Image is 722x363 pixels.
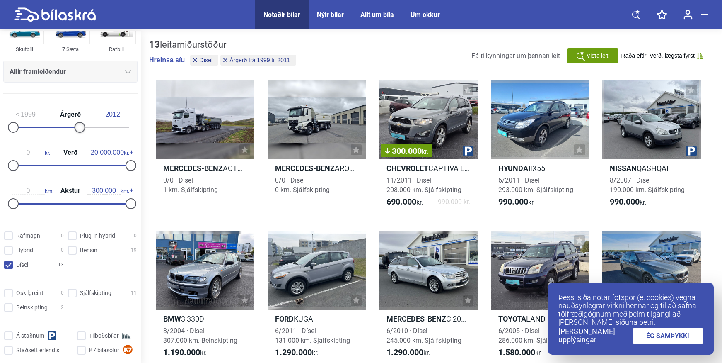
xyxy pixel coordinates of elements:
[610,176,685,194] span: 8/2007 · Dísel 190.000 km. Sjálfskipting
[268,163,366,173] h2: AROCS 4051
[5,44,44,54] div: Skutbíll
[498,348,542,358] span: kr.
[268,80,366,214] a: Mercedes-BenzAROCS 40510/0 · Dísel0 km. Sjálfskipting
[386,348,430,358] span: kr.
[275,176,330,194] span: 0/0 · Dísel 0 km. Sjálfskipting
[12,187,53,195] span: km.
[275,327,350,344] span: 6/2011 · Dísel 131.000 km. Sjálfskipting
[471,52,560,60] span: Fá tilkynningar um þennan leit
[275,348,319,358] span: kr.
[498,347,535,357] b: 1.580.000
[58,261,64,269] span: 13
[558,293,703,326] p: Þessi síða notar fótspor (e. cookies) vegna nauðsynlegrar virkni hennar og til að safna tölfræðig...
[61,246,64,255] span: 0
[163,327,237,344] span: 3/2004 · Dísel 307.000 km. Beinskipting
[190,55,218,66] button: Dísel
[498,314,526,323] b: Toyota
[683,10,693,20] img: user-login.svg
[558,327,633,344] a: [PERSON_NAME] upplýsingar
[491,163,589,173] h2: IX55
[16,303,48,312] span: Beinskipting
[610,164,637,173] b: Nissan
[491,314,589,324] h2: LAND CRUISER 120
[602,163,701,173] h2: QASHQAI
[275,164,335,173] b: Mercedes-Benz
[51,44,90,54] div: 7 Sæta
[422,148,428,156] span: kr.
[163,314,181,323] b: BMW
[149,56,185,64] button: Hreinsa síu
[498,164,530,173] b: Hyundai
[156,314,254,324] h2: 3 330D
[131,246,137,255] span: 19
[317,11,344,19] a: Nýir bílar
[498,197,528,207] b: 990.000
[61,149,80,156] span: Verð
[163,176,218,194] span: 0/0 · Dísel 1 km. Sjálfskipting
[498,176,573,194] span: 6/2011 · Dísel 293.000 km. Sjálfskipting
[80,289,111,297] span: Sjálfskipting
[16,289,43,297] span: Óskilgreint
[268,314,366,324] h2: KUGA
[386,176,461,194] span: 11/2011 · Dísel 208.000 km. Sjálfskipting
[12,149,50,156] span: kr.
[587,51,609,60] span: Vista leit
[89,346,119,355] span: K7 bílasölur
[149,39,160,50] b: 13
[275,347,312,357] b: 1.290.000
[633,328,704,344] a: ÉG SAMÞYKKI
[360,11,394,19] a: Allt um bíla
[602,80,701,214] a: NissanQASHQAI8/2007 · Dísel190.000 km. Sjálfskipting990.000kr.
[91,149,129,156] span: kr.
[220,55,296,66] button: Árgerð frá 1999 til 2011
[134,231,137,240] span: 0
[163,347,200,357] b: 1.190.000
[199,57,212,63] span: Dísel
[58,188,82,194] span: Akstur
[16,331,44,340] span: Á staðnum
[61,289,64,297] span: 0
[163,348,207,358] span: kr.
[386,197,423,207] span: kr.
[386,314,446,323] b: Mercedes-Benz
[80,246,97,255] span: Bensín
[10,66,66,78] span: Allir framleiðendur
[16,246,33,255] span: Hybrid
[58,111,83,118] span: Árgerð
[379,80,478,214] a: 300.000kr.ChevroletCAPTIVA LUX11/2011 · Dísel208.000 km. Sjálfskipting690.000kr.990.000 kr.
[379,314,478,324] h2: C 200 CDI
[149,39,298,50] div: leitarniðurstöður
[156,163,254,173] h2: ACTROS
[275,314,294,323] b: Ford
[386,327,461,344] span: 6/2010 · Dísel 245.000 km. Sjálfskipting
[610,197,640,207] b: 990.000
[385,147,428,155] span: 300.000
[61,231,64,240] span: 0
[263,11,300,19] a: Notaðir bílar
[463,146,473,156] img: parking.png
[156,80,254,214] a: Mercedes-BenzACTROS0/0 · Dísel1 km. Sjálfskipting
[80,231,115,240] span: Plug-in hybrid
[386,164,428,173] b: Chevrolet
[16,261,28,269] span: Dísel
[16,346,59,355] span: Staðsett erlendis
[131,289,137,297] span: 11
[61,303,64,312] span: 2
[379,163,478,173] h2: CAPTIVA LUX
[621,52,695,59] span: Raða eftir: Verð, lægsta fyrst
[97,44,136,54] div: Rafbíll
[16,231,40,240] span: Rafmagn
[229,57,290,63] span: Árgerð frá 1999 til 2011
[621,52,703,59] button: Raða eftir: Verð, lægsta fyrst
[498,197,535,207] span: kr.
[686,146,697,156] img: parking.png
[491,80,589,214] a: HyundaiIX556/2011 · Dísel293.000 km. Sjálfskipting990.000kr.
[498,327,573,344] span: 6/2005 · Dísel 286.000 km. Sjálfskipting
[610,197,646,207] span: kr.
[163,164,223,173] b: Mercedes-Benz
[411,11,440,19] a: Um okkur
[386,347,423,357] b: 1.290.000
